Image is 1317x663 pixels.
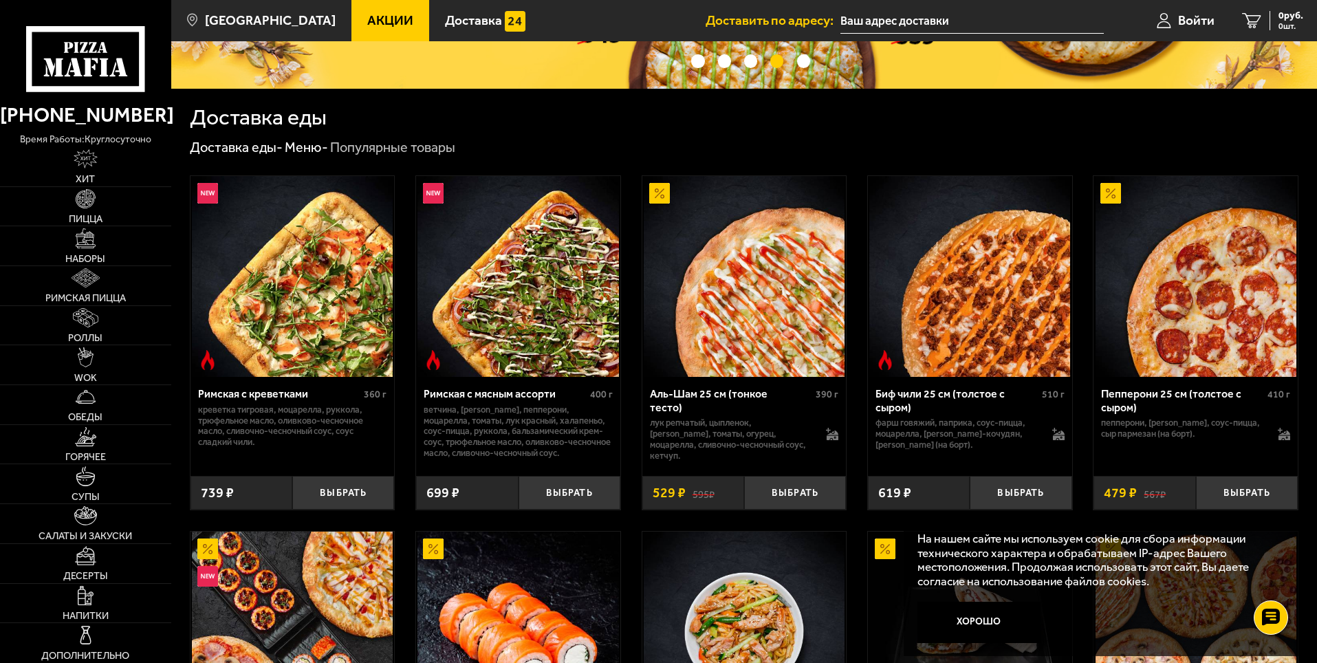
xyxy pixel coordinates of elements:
[72,492,100,501] span: Супы
[198,387,361,400] div: Римская с креветками
[292,476,394,510] button: Выбрать
[68,333,102,343] span: Роллы
[69,214,102,224] span: Пицца
[367,14,413,27] span: Акции
[1101,387,1264,413] div: Пепперони 25 см (толстое с сыром)
[1267,389,1290,400] span: 410 г
[1196,476,1298,510] button: Выбрать
[285,139,328,155] a: Меню-
[642,176,847,377] a: АкционныйАль-Шам 25 см (тонкое тесто)
[878,486,911,500] span: 619 ₽
[650,387,813,413] div: Аль-Шам 25 см (тонкое тесто)
[644,176,845,377] img: Аль-Шам 25 см (тонкое тесто)
[74,373,97,382] span: WOK
[41,651,129,660] span: Дополнительно
[1093,176,1298,377] a: АкционныйПепперони 25 см (толстое с сыром)
[649,183,670,204] img: Акционный
[519,476,620,510] button: Выбрать
[917,602,1041,643] button: Хорошо
[364,389,387,400] span: 360 г
[869,176,1070,377] img: Биф чили 25 см (толстое с сыром)
[424,404,613,459] p: ветчина, [PERSON_NAME], пепперони, моцарелла, томаты, лук красный, халапеньо, соус-пицца, руккола...
[424,387,587,400] div: Римская с мясным ассорти
[197,350,218,371] img: Острое блюдо
[691,54,704,67] button: точки переключения
[39,531,132,541] span: Салаты и закуски
[650,417,813,461] p: лук репчатый, цыпленок, [PERSON_NAME], томаты, огурец, моцарелла, сливочно-чесночный соус, кетчуп.
[1101,417,1264,439] p: пепперони, [PERSON_NAME], соус-пицца, сыр пармезан (на борт).
[970,476,1071,510] button: Выбрать
[68,412,102,422] span: Обеды
[1042,389,1065,400] span: 510 г
[417,176,618,377] img: Римская с мясным ассорти
[63,611,109,620] span: Напитки
[718,54,731,67] button: точки переключения
[197,566,218,587] img: Новинка
[198,404,387,448] p: креветка тигровая, моцарелла, руккола, трюфельное масло, оливково-чесночное масло, сливочно-чесно...
[917,532,1277,589] p: На нашем сайте мы используем cookie для сбора информации технического характера и обрабатываем IP...
[875,387,1038,413] div: Биф чили 25 см (толстое с сыром)
[797,54,810,67] button: точки переключения
[205,14,336,27] span: [GEOGRAPHIC_DATA]
[190,139,283,155] a: Доставка еды-
[63,571,108,580] span: Десерты
[45,293,126,303] span: Римская пицца
[875,350,895,371] img: Острое блюдо
[1104,486,1137,500] span: 479 ₽
[192,176,393,377] img: Римская с креветками
[65,452,106,461] span: Горячее
[423,539,444,559] img: Акционный
[65,254,105,263] span: Наборы
[197,539,218,559] img: Акционный
[744,476,846,510] button: Выбрать
[1278,11,1303,21] span: 0 руб.
[191,176,395,377] a: НовинкаОстрое блюдоРимская с креветками
[706,14,840,27] span: Доставить по адресу:
[330,139,455,157] div: Популярные товары
[445,14,502,27] span: Доставка
[197,183,218,204] img: Новинка
[875,417,1038,450] p: фарш говяжий, паприка, соус-пицца, моцарелла, [PERSON_NAME]-кочудян, [PERSON_NAME] (на борт).
[423,183,444,204] img: Новинка
[426,486,459,500] span: 699 ₽
[201,486,234,500] span: 739 ₽
[423,350,444,371] img: Острое блюдо
[1100,183,1121,204] img: Акционный
[1178,14,1215,27] span: Войти
[505,11,525,32] img: 15daf4d41897b9f0e9f617042186c801.svg
[840,8,1104,34] input: Ваш адрес доставки
[1096,176,1296,377] img: Пепперони 25 см (толстое с сыром)
[190,107,327,129] h1: Доставка еды
[744,54,757,67] button: точки переключения
[693,486,715,500] s: 595 ₽
[76,174,95,184] span: Хит
[816,389,838,400] span: 390 г
[770,54,783,67] button: точки переключения
[1144,486,1166,500] s: 567 ₽
[868,176,1072,377] a: Острое блюдоБиф чили 25 см (толстое с сыром)
[1278,22,1303,30] span: 0 шт.
[590,389,613,400] span: 400 г
[875,539,895,559] img: Акционный
[653,486,686,500] span: 529 ₽
[416,176,620,377] a: НовинкаОстрое блюдоРимская с мясным ассорти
